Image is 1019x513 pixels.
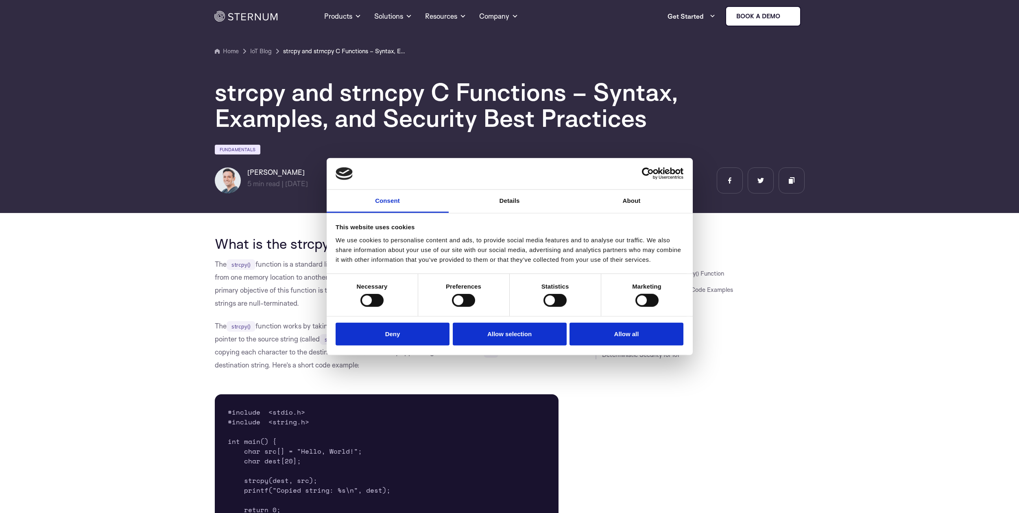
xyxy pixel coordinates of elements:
[449,190,571,213] a: Details
[570,322,683,346] button: Allow all
[324,2,361,31] a: Products
[612,167,683,180] a: Usercentrics Cookiebot - opens in a new window
[541,283,569,290] strong: Statistics
[357,283,388,290] strong: Necessary
[425,2,466,31] a: Resources
[374,2,412,31] a: Solutions
[632,283,661,290] strong: Marketing
[215,320,559,372] p: The function works by taking two arguments: a pointer to the destination buffer (called ) and a p...
[725,6,801,26] a: Book a demo
[336,222,683,232] div: This website uses cookies
[336,167,353,180] img: logo
[247,179,251,188] span: 5
[336,235,683,265] div: We use cookies to personalise content and ads, to provide social media features and to analyse ou...
[336,322,449,346] button: Deny
[479,2,518,31] a: Company
[215,167,241,193] img: Igal Zeifman
[327,190,449,213] a: Consent
[227,259,255,270] code: strcpy()
[571,190,693,213] a: About
[247,179,284,188] span: min read |
[668,8,716,24] a: Get Started
[247,167,308,177] h6: [PERSON_NAME]
[285,179,308,188] span: [DATE]
[215,258,559,310] p: The function is a standard library function in the C programming language, designed to copy strin...
[453,322,567,346] button: Allow selection
[215,236,559,251] h2: What is the strcpy() Function?
[596,236,805,242] h3: JUMP TO SECTION
[783,13,790,20] img: sternum iot
[215,79,703,131] h1: strcpy and strncpy C Functions – Syntax, Examples, and Security Best Practices
[446,283,481,290] strong: Preferences
[215,145,260,154] a: Fundamentals
[215,46,239,56] a: Home
[250,46,272,56] a: IoT Blog
[283,46,405,56] a: strcpy and strncpy C Functions – Syntax, Examples, and Security Best Practices
[320,334,337,345] code: src
[227,321,255,332] code: strcpy()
